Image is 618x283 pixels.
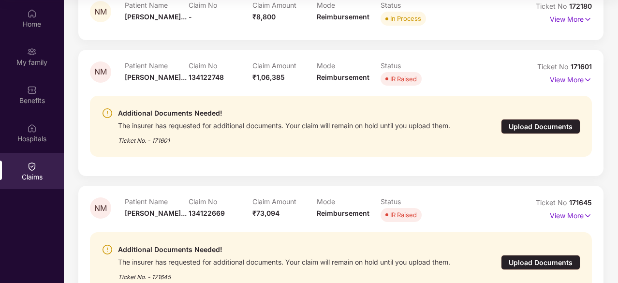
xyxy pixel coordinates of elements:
[125,1,189,9] p: Patient Name
[317,13,369,21] span: Reimbursement
[252,197,316,206] p: Claim Amount
[536,2,569,10] span: Ticket No
[189,61,252,70] p: Claim No
[252,73,285,81] span: ₹1,06,385
[317,61,381,70] p: Mode
[252,1,316,9] p: Claim Amount
[27,9,37,18] img: svg+xml;base64,PHN2ZyBpZD0iSG9tZSIgeG1sbnM9Imh0dHA6Ly93d3cudzMub3JnLzIwMDAvc3ZnIiB3aWR0aD0iMjAiIG...
[189,13,192,21] span: -
[550,12,592,25] p: View More
[390,14,421,23] div: In Process
[118,267,450,282] div: Ticket No. - 171645
[27,123,37,133] img: svg+xml;base64,PHN2ZyBpZD0iSG9zcGl0YWxzIiB4bWxucz0iaHR0cDovL3d3dy53My5vcmcvMjAwMC9zdmciIHdpZHRoPS...
[27,162,37,171] img: svg+xml;base64,PHN2ZyBpZD0iQ2xhaW0iIHhtbG5zPSJodHRwOi8vd3d3LnczLm9yZy8yMDAwL3N2ZyIgd2lkdGg9IjIwIi...
[94,68,107,76] span: NM
[189,209,225,217] span: 134122669
[317,197,381,206] p: Mode
[381,1,444,9] p: Status
[252,13,276,21] span: ₹8,800
[390,210,417,220] div: IR Raised
[381,197,444,206] p: Status
[118,107,450,119] div: Additional Documents Needed!
[584,210,592,221] img: svg+xml;base64,PHN2ZyB4bWxucz0iaHR0cDovL3d3dy53My5vcmcvMjAwMC9zdmciIHdpZHRoPSIxNyIgaGVpZ2h0PSIxNy...
[118,244,450,255] div: Additional Documents Needed!
[550,72,592,85] p: View More
[252,61,316,70] p: Claim Amount
[118,255,450,267] div: The insurer has requested for additional documents. Your claim will remain on hold until you uplo...
[571,62,592,71] span: 171601
[118,130,450,145] div: Ticket No. - 171601
[189,1,252,9] p: Claim No
[317,73,369,81] span: Reimbursement
[125,73,187,81] span: [PERSON_NAME]...
[584,14,592,25] img: svg+xml;base64,PHN2ZyB4bWxucz0iaHR0cDovL3d3dy53My5vcmcvMjAwMC9zdmciIHdpZHRoPSIxNyIgaGVpZ2h0PSIxNy...
[317,1,381,9] p: Mode
[27,47,37,57] img: svg+xml;base64,PHN2ZyB3aWR0aD0iMjAiIGhlaWdodD0iMjAiIHZpZXdCb3g9IjAgMCAyMCAyMCIgZmlsbD0ibm9uZSIgeG...
[252,209,280,217] span: ₹73,094
[569,198,592,207] span: 171645
[189,197,252,206] p: Claim No
[94,8,107,16] span: NM
[125,197,189,206] p: Patient Name
[94,204,107,212] span: NM
[317,209,369,217] span: Reimbursement
[569,2,592,10] span: 172180
[536,198,569,207] span: Ticket No
[381,61,444,70] p: Status
[550,208,592,221] p: View More
[125,209,187,217] span: [PERSON_NAME]...
[118,119,450,130] div: The insurer has requested for additional documents. Your claim will remain on hold until you uplo...
[584,74,592,85] img: svg+xml;base64,PHN2ZyB4bWxucz0iaHR0cDovL3d3dy53My5vcmcvMjAwMC9zdmciIHdpZHRoPSIxNyIgaGVpZ2h0PSIxNy...
[390,74,417,84] div: IR Raised
[102,107,113,119] img: svg+xml;base64,PHN2ZyBpZD0iV2FybmluZ18tXzI0eDI0IiBkYXRhLW5hbWU9Ildhcm5pbmcgLSAyNHgyNCIgeG1sbnM9Im...
[537,62,571,71] span: Ticket No
[102,244,113,255] img: svg+xml;base64,PHN2ZyBpZD0iV2FybmluZ18tXzI0eDI0IiBkYXRhLW5hbWU9Ildhcm5pbmcgLSAyNHgyNCIgeG1sbnM9Im...
[27,85,37,95] img: svg+xml;base64,PHN2ZyBpZD0iQmVuZWZpdHMiIHhtbG5zPSJodHRwOi8vd3d3LnczLm9yZy8yMDAwL3N2ZyIgd2lkdGg9Ij...
[501,255,580,270] div: Upload Documents
[125,61,189,70] p: Patient Name
[125,13,187,21] span: [PERSON_NAME]...
[501,119,580,134] div: Upload Documents
[189,73,224,81] span: 134122748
